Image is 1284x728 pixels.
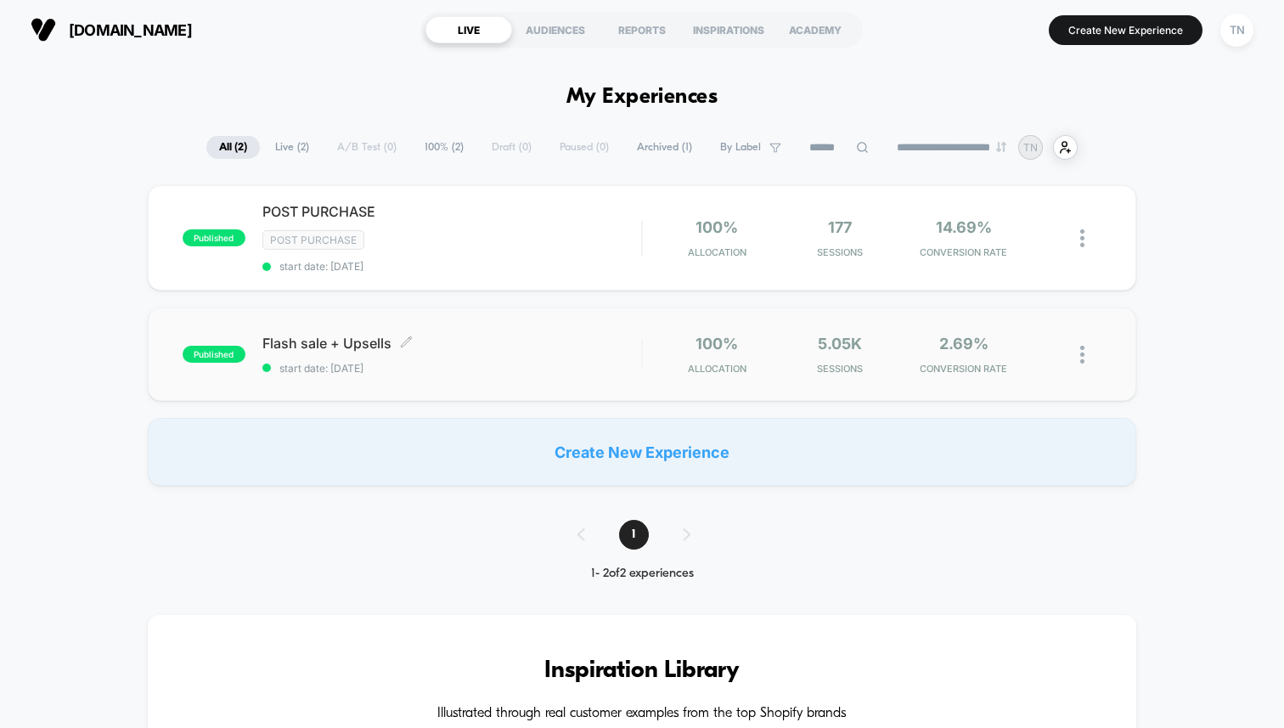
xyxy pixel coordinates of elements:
[31,17,56,42] img: Visually logo
[262,260,641,273] span: start date: [DATE]
[262,203,641,220] span: POST PURCHASE
[996,142,1006,152] img: end
[183,346,245,363] span: published
[1215,13,1259,48] button: TN
[69,21,192,39] span: [DOMAIN_NAME]
[183,229,245,246] span: published
[262,230,364,250] span: Post Purchase
[599,16,685,43] div: REPORTS
[25,16,197,43] button: [DOMAIN_NAME]
[206,136,260,159] span: All ( 2 )
[772,16,859,43] div: ACADEMY
[619,520,649,550] span: 1
[936,218,992,236] span: 14.69%
[828,218,852,236] span: 177
[695,335,738,353] span: 100%
[624,136,705,159] span: Archived ( 1 )
[262,136,322,159] span: Live ( 2 )
[1080,229,1084,247] img: close
[262,362,641,375] span: start date: [DATE]
[1049,15,1202,45] button: Create New Experience
[560,567,724,581] div: 1 - 2 of 2 experiences
[412,136,476,159] span: 100% ( 2 )
[425,16,512,43] div: LIVE
[512,16,599,43] div: AUDIENCES
[148,418,1136,486] div: Create New Experience
[688,246,746,258] span: Allocation
[688,363,746,375] span: Allocation
[939,335,988,353] span: 2.69%
[199,657,1085,685] h3: Inspiration Library
[1023,141,1038,154] p: TN
[199,706,1085,722] h4: Illustrated through real customer examples from the top Shopify brands
[695,218,738,236] span: 100%
[1220,14,1253,47] div: TN
[906,246,1021,258] span: CONVERSION RATE
[262,335,641,352] span: Flash sale + Upsells
[783,363,898,375] span: Sessions
[783,246,898,258] span: Sessions
[685,16,772,43] div: INSPIRATIONS
[566,85,718,110] h1: My Experiences
[1080,346,1084,364] img: close
[720,141,761,154] span: By Label
[818,335,862,353] span: 5.05k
